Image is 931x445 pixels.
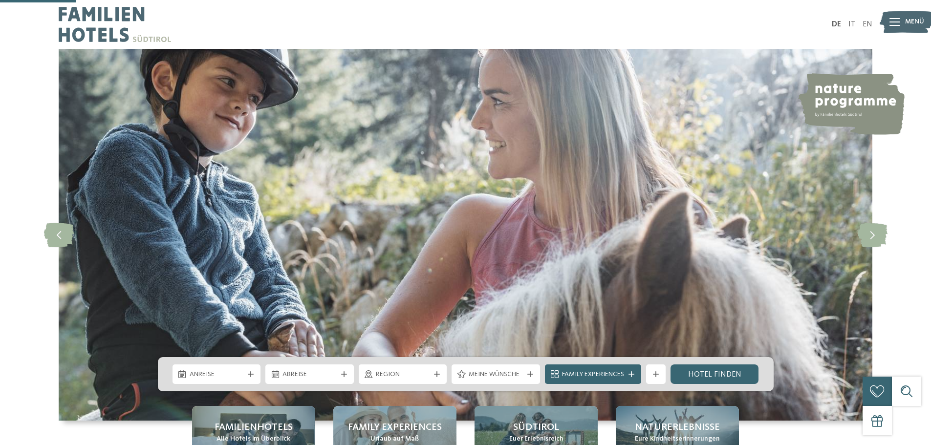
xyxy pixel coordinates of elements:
img: Familienhotels Südtirol: The happy family places [59,49,872,421]
span: Südtirol [513,421,559,434]
a: DE [832,21,841,28]
span: Region [376,370,430,380]
span: Alle Hotels im Überblick [217,434,290,444]
span: Family Experiences [562,370,624,380]
a: EN [863,21,872,28]
span: Meine Wünsche [469,370,523,380]
span: Familienhotels [215,421,293,434]
span: Menü [905,17,924,27]
span: Abreise [282,370,337,380]
img: nature programme by Familienhotels Südtirol [797,73,905,135]
a: Hotel finden [671,364,759,384]
span: Euer Erlebnisreich [509,434,563,444]
span: Eure Kindheitserinnerungen [635,434,720,444]
span: Naturerlebnisse [635,421,720,434]
span: Family Experiences [348,421,442,434]
a: IT [848,21,855,28]
span: Urlaub auf Maß [370,434,419,444]
span: Anreise [190,370,244,380]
